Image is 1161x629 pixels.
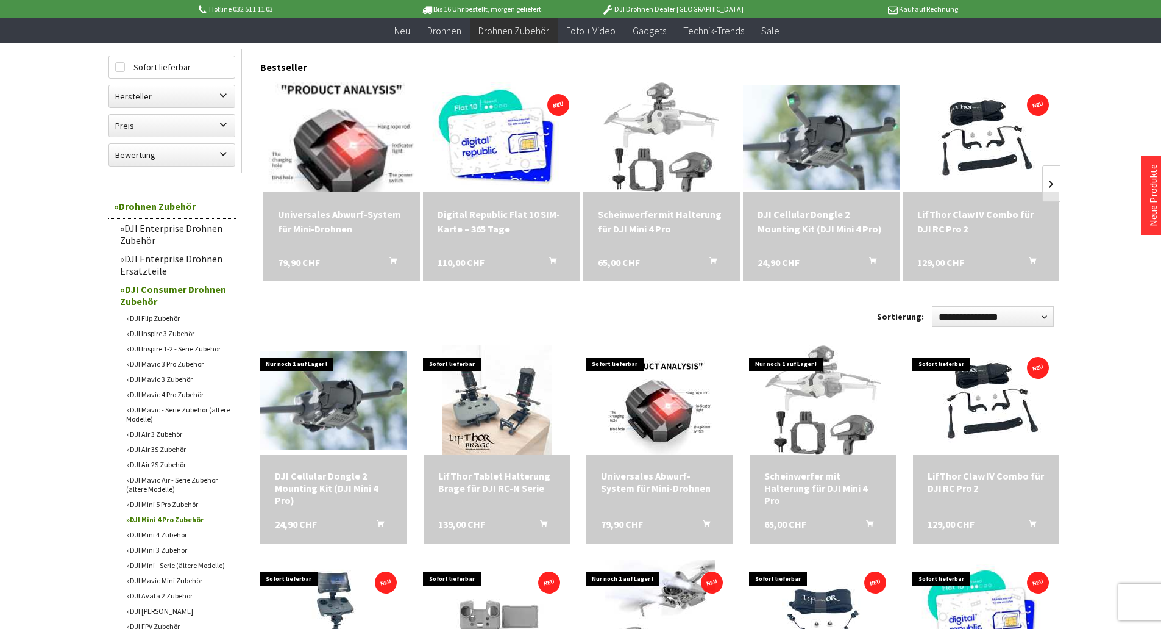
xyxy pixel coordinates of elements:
[387,2,577,16] p: Bis 16 Uhr bestellt, morgen geliefert.
[120,326,236,341] a: DJI Inspire 3 Zubehör
[120,527,236,542] a: DJI Mini 4 Zubehör
[1014,255,1043,271] button: In den Warenkorb
[758,207,885,236] a: DJI Cellular Dongle 2 Mounting Kit (DJI Mini 4 Pro) 24,90 CHF In den Warenkorb
[114,280,236,311] a: DJI Consumer Drohnen Zubehör
[197,2,387,16] p: Hotline 032 511 11 03
[877,307,924,326] label: Sortierung:
[577,2,767,16] p: DJI Drohnen Dealer [GEOGRAPHIC_DATA]
[114,219,236,250] a: DJI Enterprise Drohnen Zubehör
[917,207,1045,236] a: LifThor Claw IV Combo für DJI RC Pro 2 129,00 CHF In den Warenkorb
[525,518,555,534] button: In den Warenkorb
[278,207,405,236] div: Universales Abwurf-System für Mini-Drohnen
[394,24,410,37] span: Neu
[120,311,236,326] a: DJI Flip Zubehör
[601,470,719,494] a: Universales Abwurf-System für Mini-Drohnen 79,90 CHF In den Warenkorb
[688,518,717,534] button: In den Warenkorb
[761,24,779,37] span: Sale
[109,85,235,107] label: Hersteller
[917,207,1045,236] div: LifThor Claw IV Combo für DJI RC Pro 2
[120,426,236,442] a: DJI Air 3 Zubehör
[601,518,643,530] span: 79,90 CHF
[120,558,236,573] a: DJI Mini - Serie (ältere Modelle)
[260,351,407,450] img: DJI Cellular Dongle 2 Mounting Kit (DJI Mini 4 Pro)
[260,49,1060,79] div: Bestseller
[386,18,419,43] a: Neu
[683,24,744,37] span: Technik-Trends
[109,144,235,166] label: Bewertung
[269,60,414,214] img: Universales Abwurf-System für Mini-Drohnen
[362,518,391,534] button: In den Warenkorb
[758,207,885,236] div: DJI Cellular Dongle 2 Mounting Kit (DJI Mini 4 Pro)
[1014,518,1043,534] button: In den Warenkorb
[764,470,882,506] a: Scheinwerfer mit Halterung für DJI Mini 4 Pro 65,00 CHF In den Warenkorb
[928,470,1045,494] div: LifThor Claw IV Combo für DJI RC Pro 2
[608,345,712,455] img: Universales Abwurf-System für Mini-Drohnen
[120,512,236,527] a: DJI Mini 4 Pro Zubehör
[598,207,725,236] div: Scheinwerfer mit Halterung für DJI Mini 4 Pro
[120,603,236,619] a: DJI [PERSON_NAME]
[768,2,958,16] p: Kauf auf Rechnung
[753,18,788,43] a: Sale
[558,18,624,43] a: Foto + Video
[120,588,236,603] a: DJI Avata 2 Zubehör
[438,207,565,236] a: Digital Republic Flat 10 SIM-Karte – 365 Tage 110,00 CHF In den Warenkorb
[765,345,881,455] img: Scheinwerfer mit Halterung für DJI Mini 4 Pro
[598,255,640,270] span: 65,00 CHF
[375,255,404,271] button: In den Warenkorb
[603,82,719,192] img: Scheinwerfer mit Halterung für DJI Mini 4 Pro
[566,24,616,37] span: Foto + Video
[675,18,753,43] a: Technik-Trends
[114,250,236,280] a: DJI Enterprise Drohnen Ersatzteile
[442,345,552,455] img: LifThor Tablet Halterung Brage für DJI RC-N Serie
[758,255,800,270] span: 24,90 CHF
[419,18,470,43] a: Drohnen
[919,345,1054,455] img: LifThor Claw IV Combo für DJI RC Pro 2
[624,18,675,43] a: Gadgets
[695,255,724,271] button: In den Warenkorb
[120,542,236,558] a: DJI Mini 3 Zubehör
[917,255,964,270] span: 129,00 CHF
[120,387,236,402] a: DJI Mavic 4 Pro Zubehör
[438,518,485,530] span: 139,00 CHF
[478,24,549,37] span: Drohnen Zubehör
[928,518,975,530] span: 129,00 CHF
[438,470,556,494] a: LifThor Tablet Halterung Brage für DJI RC-N Serie 139,00 CHF In den Warenkorb
[1147,164,1159,226] a: Neue Produkte
[120,442,236,457] a: DJI Air 3S Zubehör
[109,56,235,78] label: Sofort lieferbar
[438,255,485,270] span: 110,00 CHF
[598,207,725,236] a: Scheinwerfer mit Halterung für DJI Mini 4 Pro 65,00 CHF In den Warenkorb
[764,470,882,506] div: Scheinwerfer mit Halterung für DJI Mini 4 Pro
[278,255,320,270] span: 79,90 CHF
[854,255,884,271] button: In den Warenkorb
[108,194,236,219] a: Drohnen Zubehör
[120,573,236,588] a: DJI Mavic Mini Zubehör
[438,207,565,236] div: Digital Republic Flat 10 SIM-Karte – 365 Tage
[438,470,556,494] div: LifThor Tablet Halterung Brage für DJI RC-N Serie
[120,457,236,472] a: DJI Air 2S Zubehör
[120,341,236,356] a: DJI Inspire 1-2 - Serie Zubehör
[633,24,666,37] span: Gadgets
[743,85,900,189] img: DJI Cellular Dongle 2 Mounting Kit (DJI Mini 4 Pro)
[470,18,558,43] a: Drohnen Zubehör
[120,472,236,497] a: DJI Mavic Air - Serie Zubehör (ältere Modelle)
[764,518,806,530] span: 65,00 CHF
[275,470,392,506] a: DJI Cellular Dongle 2 Mounting Kit (DJI Mini 4 Pro) 24,90 CHF In den Warenkorb
[120,372,236,387] a: DJI Mavic 3 Zubehör
[534,255,564,271] button: In den Warenkorb
[601,470,719,494] div: Universales Abwurf-System für Mini-Drohnen
[120,356,236,372] a: DJI Mavic 3 Pro Zubehör
[278,207,405,236] a: Universales Abwurf-System für Mini-Drohnen 79,90 CHF In den Warenkorb
[120,402,236,426] a: DJI Mavic - Serie Zubehör (ältere Modelle)
[109,115,235,137] label: Preis
[120,497,236,512] a: DJI Mini 5 Pro Zubehör
[275,470,392,506] div: DJI Cellular Dongle 2 Mounting Kit (DJI Mini 4 Pro)
[914,82,1048,192] img: LifThor Claw IV Combo für DJI RC Pro 2
[851,518,881,534] button: In den Warenkorb
[427,24,461,37] span: Drohnen
[928,470,1045,494] a: LifThor Claw IV Combo für DJI RC Pro 2 129,00 CHF In den Warenkorb
[423,82,580,192] img: Digital Republic Flat 10 SIM-Karte – 365 Tage
[275,518,317,530] span: 24,90 CHF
